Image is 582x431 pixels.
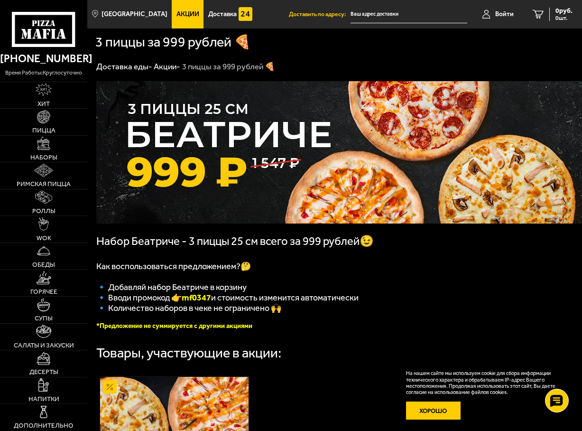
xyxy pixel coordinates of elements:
span: Десерты [29,369,58,375]
span: WOK [37,235,51,242]
span: Дополнительно [14,422,74,429]
a: Акции- [154,62,180,71]
button: Хорошо [406,402,461,420]
span: Горячее [30,289,57,295]
h1: 3 пиццы за 999 рублей 🍕 [95,35,251,49]
font: *Предложение не суммируется с другими акциями [96,322,252,330]
b: mf0347 [182,292,211,303]
span: [GEOGRAPHIC_DATA] [102,11,167,18]
img: 15daf4d41897b9f0e9f617042186c801.svg [239,7,252,21]
span: Напитки [28,396,59,403]
span: 🔹 Количество наборов в чеке не ограничено 🙌 [96,303,281,313]
span: Как воспользоваться предложением?🤔 [96,261,251,272]
img: Акционный [103,380,117,394]
span: 🔹 Вводи промокод 👉 и стоимость изменится автоматически [96,292,359,303]
span: Супы [35,315,53,322]
span: 0 шт. [555,15,573,21]
a: Доставка еды- [96,62,152,71]
span: Доставка [208,11,237,18]
span: Римская пицца [17,181,71,187]
span: Наборы [30,154,57,161]
span: Хит [37,101,50,107]
p: На нашем сайте мы используем cookie для сбора информации технического характера и обрабатываем IP... [406,370,560,395]
input: Ваш адрес доставки [351,6,467,23]
img: 1024x1024 [96,81,582,224]
span: Салаты и закуски [14,342,74,349]
span: Роллы [32,208,55,215]
span: Акции [176,11,199,18]
div: Товары, участвующие в акции: [96,346,281,360]
span: 0 руб. [555,8,573,14]
span: Набор Беатриче - 3 пиццы 25 см всего за 999 рублей😉 [96,234,374,248]
span: 🔹 Добавляй набор Беатриче в корзину [96,282,247,292]
span: Обеды [32,262,55,268]
div: 3 пиццы за 999 рублей 🍕 [182,61,275,72]
span: Войти [495,11,514,18]
span: Доставить по адресу: [289,11,351,17]
span: Пицца [32,127,55,134]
